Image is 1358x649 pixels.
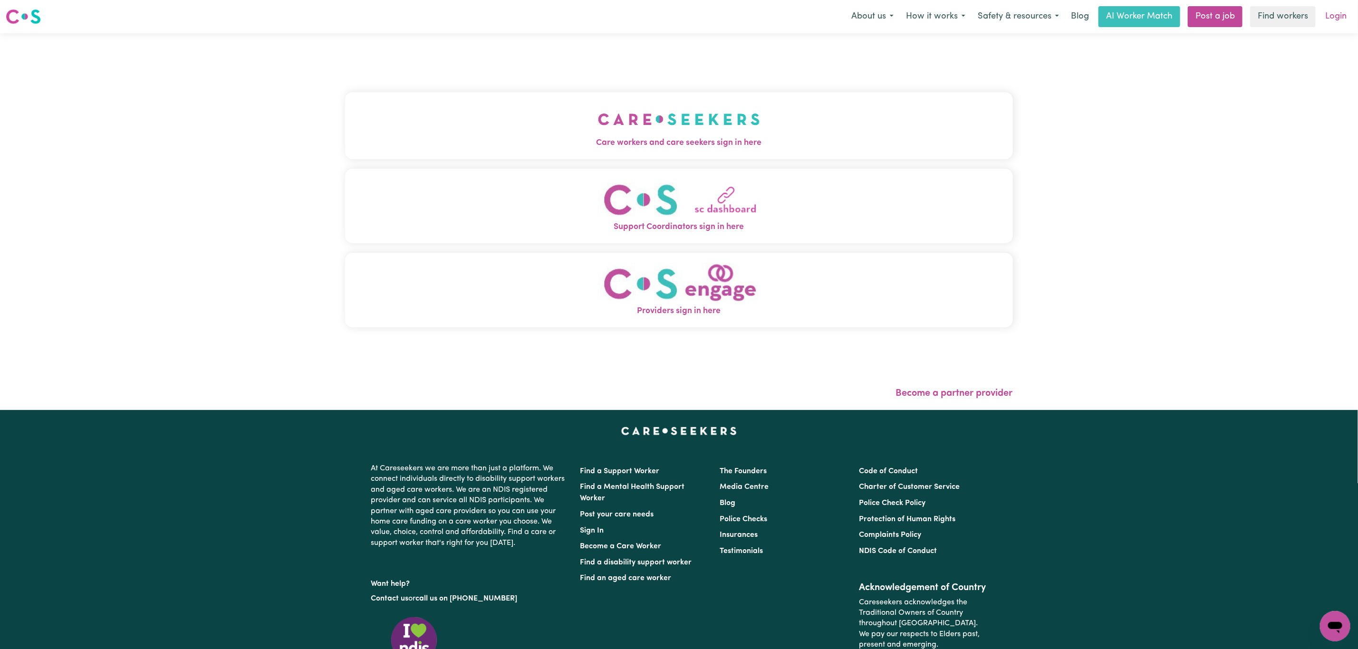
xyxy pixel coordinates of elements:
[416,595,518,602] a: call us on [PHONE_NUMBER]
[859,547,937,555] a: NDIS Code of Conduct
[371,595,409,602] a: Contact us
[859,515,955,523] a: Protection of Human Rights
[371,459,569,552] p: At Careseekers we are more than just a platform. We connect individuals directly to disability su...
[859,499,925,507] a: Police Check Policy
[896,389,1013,398] a: Become a partner provider
[720,515,767,523] a: Police Checks
[580,527,604,534] a: Sign In
[371,590,569,608] p: or
[6,6,41,28] a: Careseekers logo
[6,8,41,25] img: Careseekers logo
[720,547,763,555] a: Testimonials
[1065,6,1095,27] a: Blog
[345,305,1013,317] span: Providers sign in here
[580,559,692,566] a: Find a disability support worker
[621,427,737,435] a: Careseekers home page
[720,499,735,507] a: Blog
[1098,6,1180,27] a: AI Worker Match
[345,253,1013,327] button: Providers sign in here
[1320,611,1350,641] iframe: Button to launch messaging window, conversation in progress
[580,483,685,502] a: Find a Mental Health Support Worker
[720,468,767,475] a: The Founders
[371,575,569,589] p: Want help?
[720,483,769,491] a: Media Centre
[1250,6,1316,27] a: Find workers
[1319,6,1352,27] a: Login
[859,468,918,475] a: Code of Conduct
[345,221,1013,233] span: Support Coordinators sign in here
[859,531,921,539] a: Complaints Policy
[720,531,758,539] a: Insurances
[900,7,972,27] button: How it works
[859,582,987,593] h2: Acknowledgement of Country
[1188,6,1242,27] a: Post a job
[345,137,1013,149] span: Care workers and care seekers sign in here
[580,574,672,582] a: Find an aged care worker
[972,7,1065,27] button: Safety & resources
[580,468,660,475] a: Find a Support Worker
[859,483,960,491] a: Charter of Customer Service
[345,92,1013,159] button: Care workers and care seekers sign in here
[580,543,662,550] a: Become a Care Worker
[345,169,1013,243] button: Support Coordinators sign in here
[845,7,900,27] button: About us
[580,511,654,518] a: Post your care needs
